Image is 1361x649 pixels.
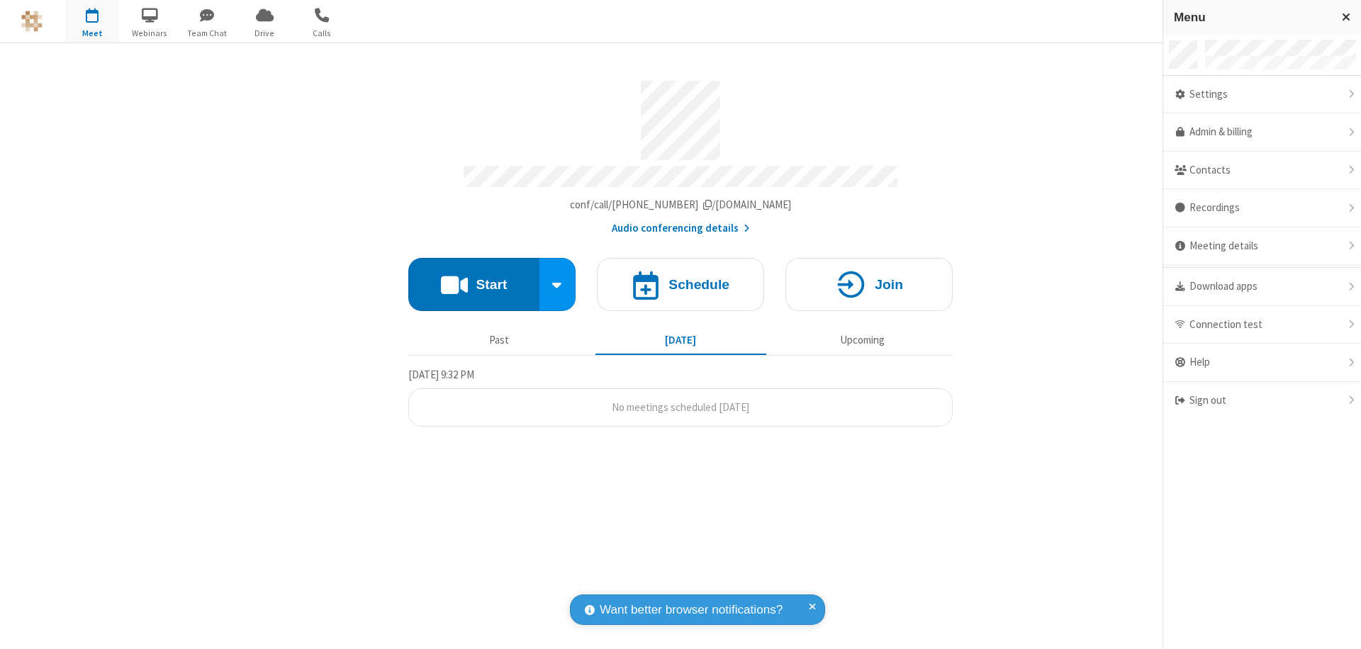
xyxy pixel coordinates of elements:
span: No meetings scheduled [DATE] [612,400,749,414]
h4: Join [875,278,903,291]
a: Admin & billing [1163,113,1361,152]
button: Schedule [597,258,764,311]
h4: Schedule [668,278,729,291]
button: Audio conferencing details [612,220,750,237]
div: Recordings [1163,189,1361,227]
button: Upcoming [777,327,948,354]
button: Copy my meeting room linkCopy my meeting room link [570,197,792,213]
span: Want better browser notifications? [600,601,783,619]
section: Today's Meetings [408,366,953,427]
button: Start [408,258,539,311]
span: Drive [238,27,291,40]
span: Copy my meeting room link [570,198,792,211]
button: [DATE] [595,327,766,354]
button: Join [785,258,953,311]
img: QA Selenium DO NOT DELETE OR CHANGE [21,11,43,32]
span: Webinars [123,27,177,40]
span: Meet [66,27,119,40]
section: Account details [408,70,953,237]
div: Start conference options [539,258,576,311]
span: Calls [296,27,349,40]
button: Past [414,327,585,354]
div: Contacts [1163,152,1361,190]
h4: Start [476,278,507,291]
div: Sign out [1163,382,1361,419]
div: Meeting details [1163,227,1361,266]
div: Download apps [1163,268,1361,306]
span: [DATE] 9:32 PM [408,368,474,381]
div: Settings [1163,76,1361,114]
div: Help [1163,344,1361,382]
h3: Menu [1174,11,1329,24]
div: Connection test [1163,306,1361,344]
span: Team Chat [181,27,234,40]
